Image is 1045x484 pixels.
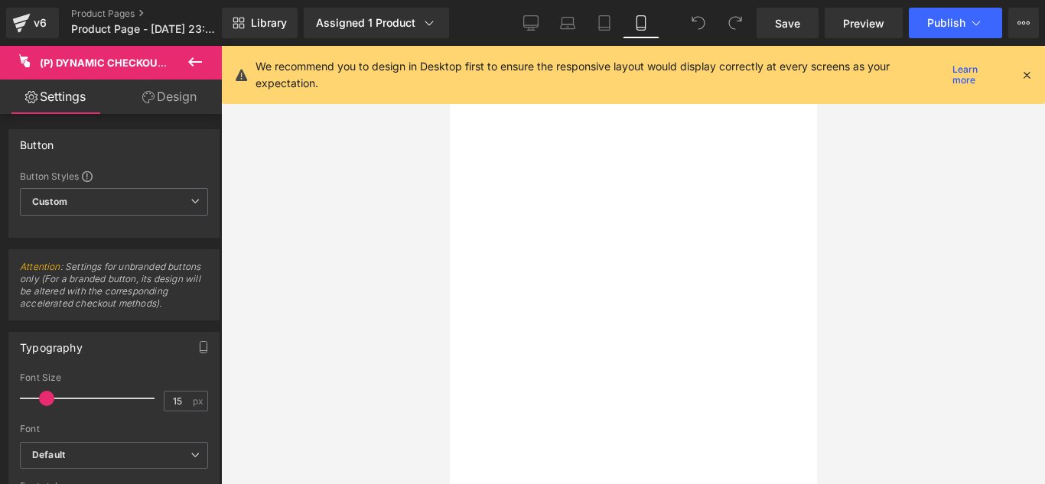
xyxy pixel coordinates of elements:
[20,130,54,151] div: Button
[683,8,714,38] button: Undo
[193,396,206,406] span: px
[549,8,586,38] a: Laptop
[32,449,65,462] i: Default
[20,424,208,434] div: Font
[775,15,800,31] span: Save
[20,372,208,383] div: Font Size
[40,57,210,69] span: (P) Dynamic Checkout Button
[20,261,60,272] a: Attention
[256,58,946,92] p: We recommend you to design in Desktop first to ensure the responsive layout would display correct...
[586,8,623,38] a: Tablet
[1008,8,1039,38] button: More
[71,23,218,35] span: Product Page - [DATE] 23:18:26
[909,8,1002,38] button: Publish
[6,8,59,38] a: v6
[623,8,659,38] a: Mobile
[20,333,83,354] div: Typography
[720,8,750,38] button: Redo
[946,66,1008,84] a: Learn more
[222,8,298,38] a: New Library
[927,17,965,29] span: Publish
[843,15,884,31] span: Preview
[20,170,208,182] div: Button Styles
[251,16,287,30] span: Library
[32,196,67,209] b: Custom
[31,13,50,33] div: v6
[825,8,903,38] a: Preview
[20,261,200,309] span: : Settings for unbranded buttons only (For a branded button, its design will be altered with the ...
[316,15,437,31] div: Assigned 1 Product
[71,8,247,20] a: Product Pages
[513,8,549,38] a: Desktop
[114,80,225,114] a: Design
